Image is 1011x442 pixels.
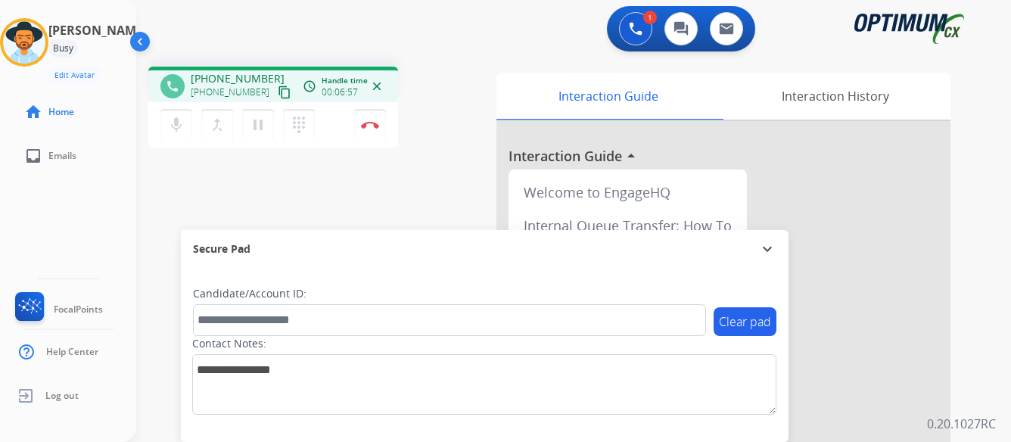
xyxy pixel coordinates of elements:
[191,71,285,86] span: [PHONE_NUMBER]
[45,390,79,402] span: Log out
[208,116,226,134] mat-icon: merge_type
[515,176,741,209] div: Welcome to EngageHQ
[48,39,78,58] div: Busy
[12,292,103,327] a: FocalPoints
[46,346,98,358] span: Help Center
[496,73,720,120] div: Interaction Guide
[48,21,147,39] h3: [PERSON_NAME]
[192,336,266,351] label: Contact Notes:
[193,241,250,257] span: Secure Pad
[758,240,776,258] mat-icon: expand_more
[48,150,76,162] span: Emails
[290,116,308,134] mat-icon: dialpad
[322,75,368,86] span: Handle time
[361,121,379,129] img: control
[191,86,269,98] span: [PHONE_NUMBER]
[167,116,185,134] mat-icon: mic
[193,286,306,301] label: Candidate/Account ID:
[249,116,267,134] mat-icon: pause
[166,79,179,93] mat-icon: phone
[643,11,657,24] div: 1
[48,67,101,84] button: Edit Avatar
[303,79,316,93] mat-icon: access_time
[515,209,741,242] div: Internal Queue Transfer: How To
[3,21,45,64] img: avatar
[24,147,42,165] mat-icon: inbox
[278,86,291,99] mat-icon: content_copy
[927,415,996,433] p: 0.20.1027RC
[48,106,74,118] span: Home
[24,103,42,121] mat-icon: home
[54,303,103,316] span: FocalPoints
[322,86,358,98] span: 00:06:57
[370,79,384,93] mat-icon: close
[714,307,776,336] button: Clear pad
[720,73,950,120] div: Interaction History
